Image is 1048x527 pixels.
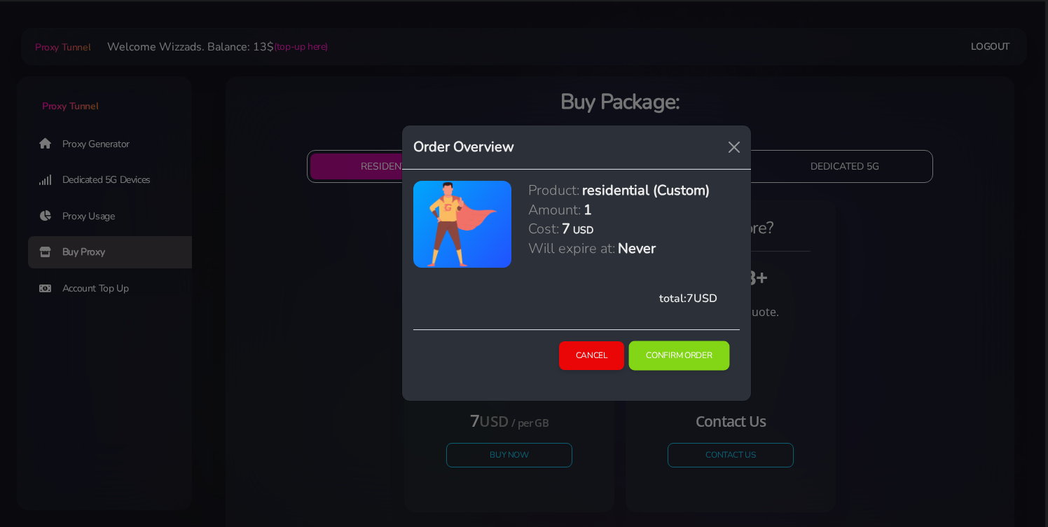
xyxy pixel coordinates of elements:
[426,181,499,268] img: antenna.png
[629,341,730,371] button: Confirm Order
[528,181,579,200] h5: Product:
[413,137,514,158] h5: Order Overview
[559,341,625,370] button: Cancel
[528,219,559,238] h5: Cost:
[584,200,592,219] h5: 1
[528,200,581,219] h5: Amount:
[618,239,656,258] h5: Never
[573,224,593,237] h6: USD
[980,459,1030,509] iframe: Webchat Widget
[659,291,717,306] span: total: USD
[723,136,745,158] button: Close
[582,181,710,200] h5: residential (Custom)
[687,291,694,306] span: 7
[562,219,570,238] h5: 7
[528,239,615,258] h5: Will expire at:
